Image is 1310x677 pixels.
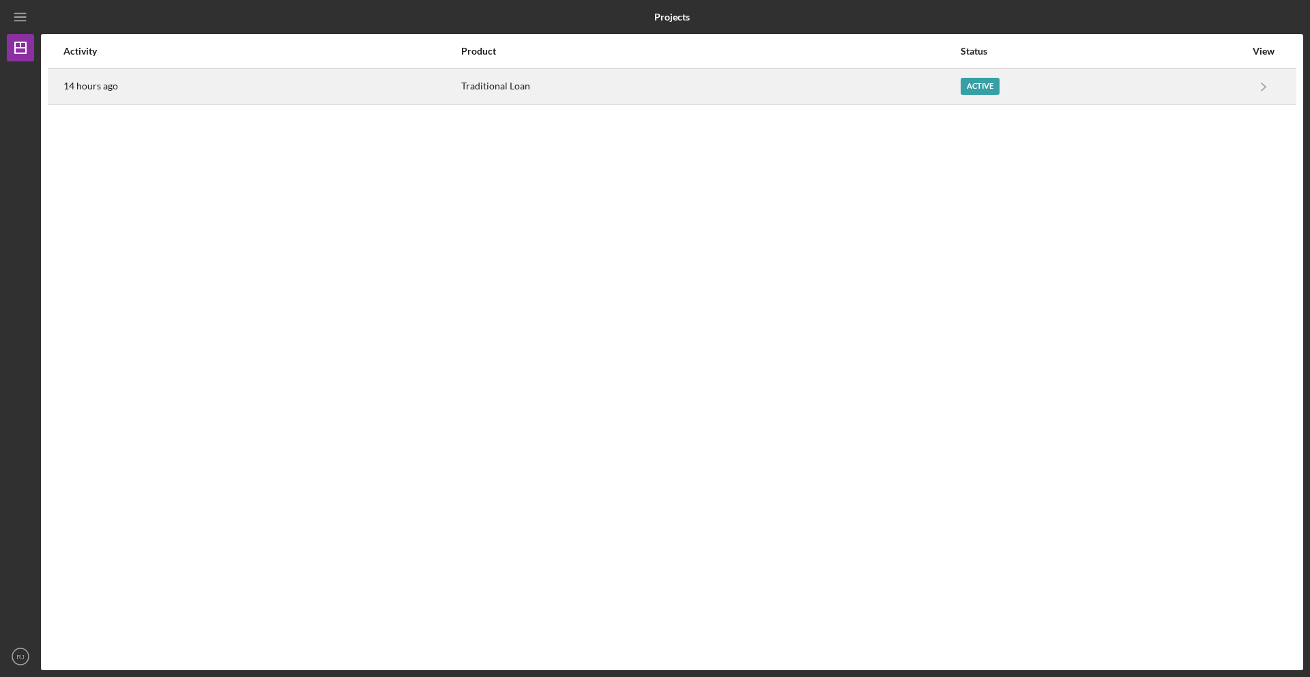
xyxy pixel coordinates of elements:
[461,70,959,104] div: Traditional Loan
[961,46,1245,57] div: Status
[461,46,959,57] div: Product
[654,12,690,23] b: Projects
[63,46,460,57] div: Activity
[1247,46,1281,57] div: View
[7,643,34,670] button: RJ
[16,653,25,661] text: RJ
[63,81,118,91] time: 2025-08-27 02:09
[961,78,1000,95] div: Active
